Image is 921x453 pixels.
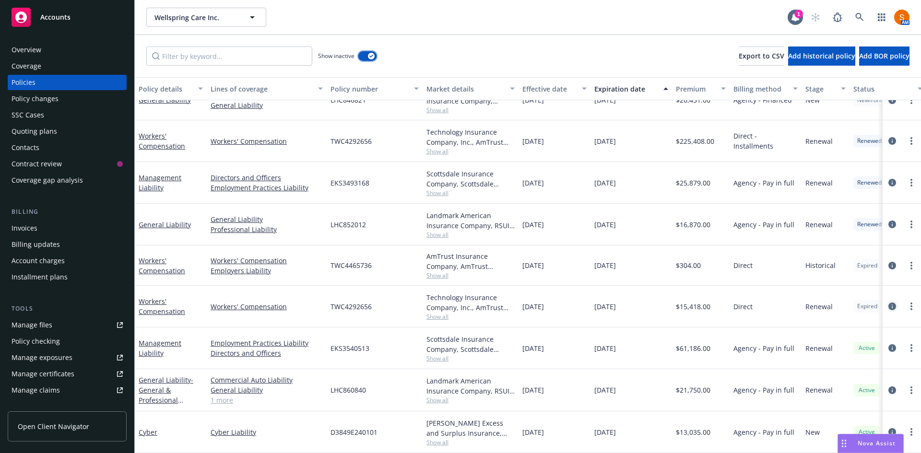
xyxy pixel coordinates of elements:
[522,178,544,188] span: [DATE]
[519,77,590,100] button: Effective date
[733,427,794,437] span: Agency - Pay in full
[12,399,57,414] div: Manage BORs
[146,8,266,27] button: Wellspring Care Inc.
[211,302,323,312] a: Workers' Compensation
[906,384,917,396] a: more
[733,220,794,230] span: Agency - Pay in full
[8,350,127,365] a: Manage exposures
[8,124,127,139] a: Quoting plans
[426,354,515,362] span: Show all
[522,427,544,437] span: [DATE]
[733,343,794,353] span: Agency - Pay in full
[857,137,882,145] span: Renewed
[12,221,37,236] div: Invoices
[730,77,802,100] button: Billing method
[894,10,909,25] img: photo
[906,426,917,438] a: more
[12,58,41,74] div: Coverage
[858,439,896,447] span: Nova Assist
[676,220,710,230] span: $16,870.00
[211,348,323,358] a: Directors and Officers
[857,178,882,187] span: Renewed
[139,84,192,94] div: Policy details
[211,173,323,183] a: Directors and Officers
[139,338,181,358] a: Management Liability
[590,77,672,100] button: Expiration date
[805,136,833,146] span: Renewal
[733,131,798,151] span: Direct - Installments
[806,8,825,27] a: Start snowing
[146,46,312,66] input: Filter by keyword...
[676,302,710,312] span: $15,418.00
[872,8,891,27] a: Switch app
[139,375,193,415] span: - General & Professional Liability
[886,177,898,188] a: circleInformation
[211,385,323,395] a: General Liability
[522,260,544,270] span: [DATE]
[8,366,127,382] a: Manage certificates
[594,178,616,188] span: [DATE]
[426,376,515,396] div: Landmark American Insurance Company, RSUI Group, RT Specialty Insurance Services, LLC (RSG Specia...
[805,178,833,188] span: Renewal
[676,385,710,395] span: $21,750.00
[676,84,715,94] div: Premium
[40,13,71,21] span: Accounts
[426,334,515,354] div: Scottsdale Insurance Company, Scottsdale Insurance Company (Nationwide), RT Specialty Insurance S...
[850,8,869,27] a: Search
[802,77,850,100] button: Stage
[906,260,917,271] a: more
[672,77,730,100] button: Premium
[594,427,616,437] span: [DATE]
[12,350,72,365] div: Manage exposures
[8,173,127,188] a: Coverage gap analysis
[594,220,616,230] span: [DATE]
[853,84,912,94] div: Status
[594,343,616,353] span: [DATE]
[805,385,833,395] span: Renewal
[12,91,59,106] div: Policy changes
[207,77,327,100] button: Lines of coverage
[906,342,917,354] a: more
[8,304,127,314] div: Tools
[318,52,354,60] span: Show inactive
[8,383,127,398] a: Manage claims
[12,173,83,188] div: Coverage gap analysis
[838,434,904,453] button: Nova Assist
[211,266,323,276] a: Employers Liability
[426,127,515,147] div: Technology Insurance Company, Inc., AmTrust Financial Services, RT Specialty Insurance Services, ...
[139,131,185,151] a: Workers' Compensation
[8,42,127,58] a: Overview
[594,385,616,395] span: [DATE]
[594,136,616,146] span: [DATE]
[8,237,127,252] a: Billing updates
[331,385,366,395] span: LHC860840
[805,427,820,437] span: New
[857,261,877,270] span: Expired
[139,428,157,437] a: Cyber
[805,302,833,312] span: Renewal
[886,135,898,147] a: circleInformation
[8,269,127,285] a: Installment plans
[12,383,60,398] div: Manage claims
[211,214,323,224] a: General Liability
[12,42,41,58] div: Overview
[594,302,616,312] span: [DATE]
[859,46,909,66] button: Add BOR policy
[12,107,44,123] div: SSC Cases
[426,189,515,197] span: Show all
[906,301,917,312] a: more
[331,343,369,353] span: EKS3540513
[8,317,127,333] a: Manage files
[211,224,323,234] a: Professional Liability
[886,342,898,354] a: circleInformation
[12,269,68,285] div: Installment plans
[426,210,515,231] div: Landmark American Insurance Company, RSUI Group, RT Specialty Insurance Services, LLC (RSG Specia...
[331,427,378,437] span: D3849E240101
[857,302,877,311] span: Expired
[522,220,544,230] span: [DATE]
[211,375,323,385] a: Commercial Auto Liability
[805,84,835,94] div: Stage
[805,220,833,230] span: Renewal
[676,427,710,437] span: $13,035.00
